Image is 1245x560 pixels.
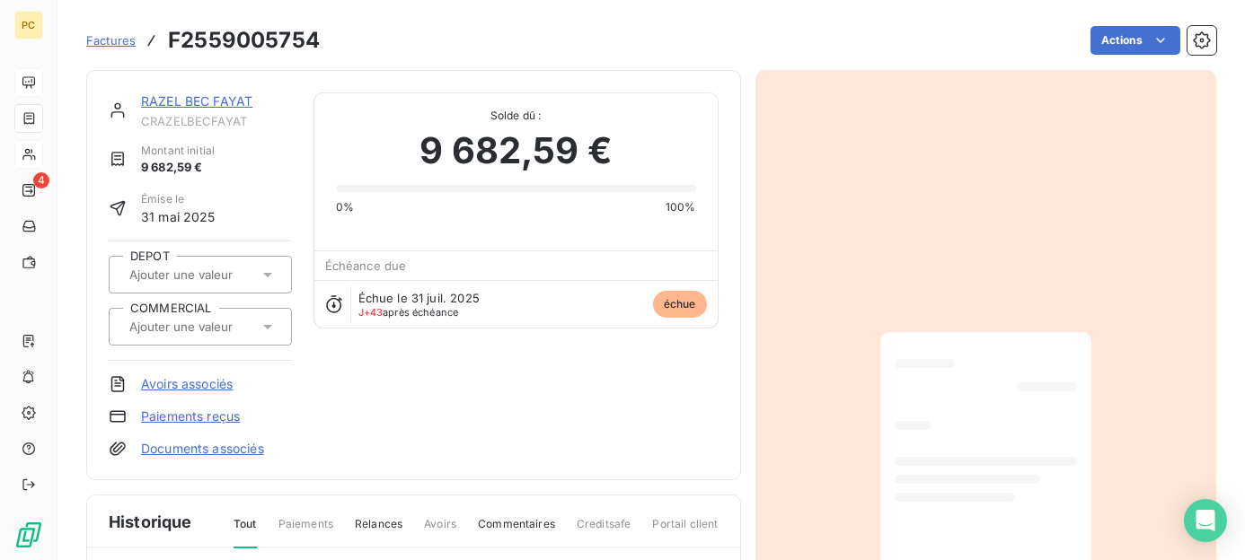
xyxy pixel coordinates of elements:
[424,516,456,547] span: Avoirs
[652,516,718,547] span: Portail client
[1090,26,1180,55] button: Actions
[141,143,215,159] span: Montant initial
[86,31,136,49] a: Factures
[234,516,257,548] span: Tout
[278,516,333,547] span: Paiements
[419,124,612,178] span: 9 682,59 €
[653,291,707,318] span: échue
[141,407,240,425] a: Paiements reçus
[358,306,384,319] span: J+43
[1184,499,1227,542] div: Open Intercom Messenger
[14,521,43,549] img: Logo LeanPay
[168,24,320,57] h3: F2559005754
[336,199,354,215] span: 0%
[14,11,43,39] div: PC
[141,191,216,207] span: Émise le
[358,307,459,318] span: après échéance
[128,319,308,335] input: Ajouter une valeur
[336,108,696,124] span: Solde dû :
[141,159,215,177] span: 9 682,59 €
[355,516,402,547] span: Relances
[141,440,264,458] a: Documents associés
[86,33,136,48] span: Factures
[325,258,407,273] span: Échéance due
[141,114,292,128] span: CRAZELBECFAYAT
[109,510,192,534] span: Historique
[577,516,631,547] span: Creditsafe
[666,199,696,215] span: 100%
[33,172,49,188] span: 4
[128,267,308,283] input: Ajouter une valeur
[141,93,252,109] a: RAZEL BEC FAYAT
[141,375,233,393] a: Avoirs associés
[141,207,216,226] span: 31 mai 2025
[358,291,480,305] span: Échue le 31 juil. 2025
[478,516,555,547] span: Commentaires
